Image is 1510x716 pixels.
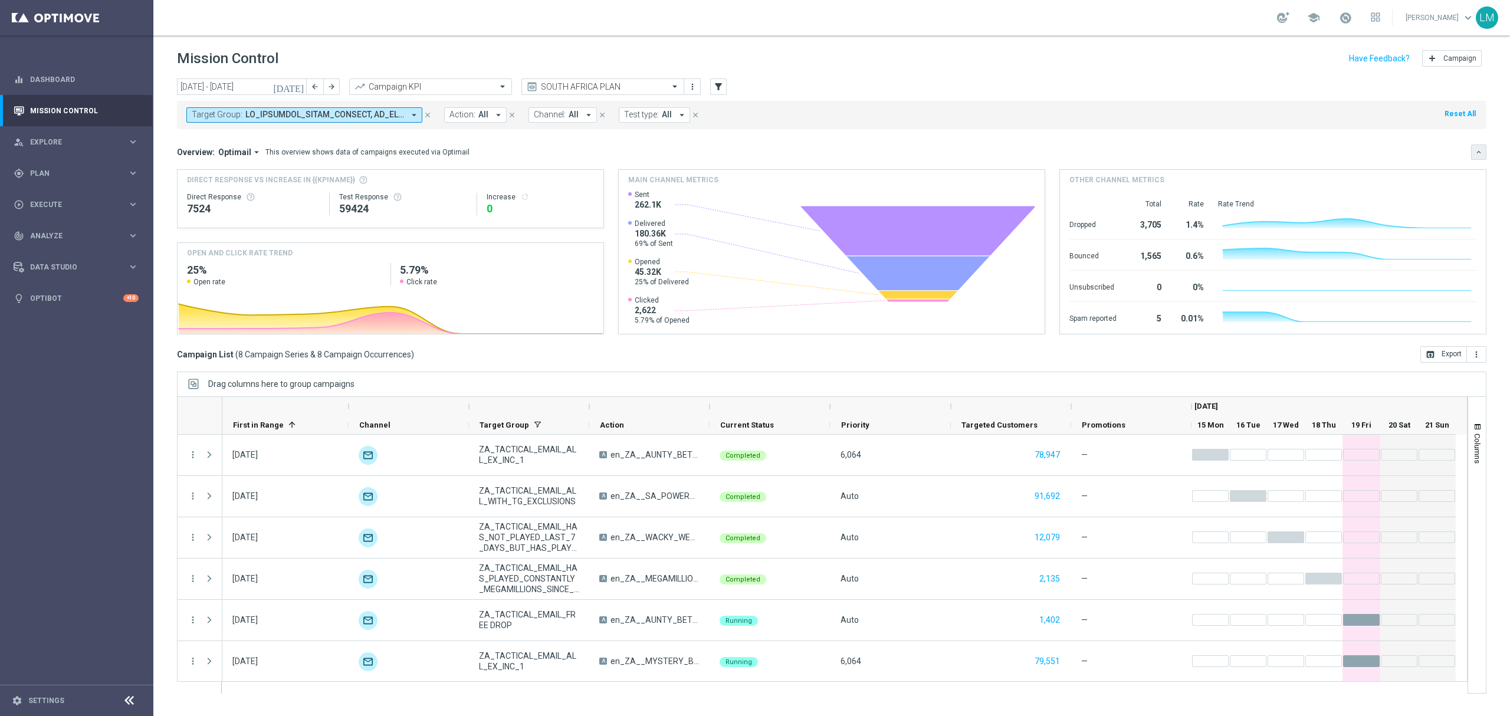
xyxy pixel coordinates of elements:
[1467,346,1486,363] button: more_vert
[177,50,278,67] h1: Mission Control
[599,451,607,458] span: A
[30,139,127,146] span: Explore
[691,111,700,119] i: close
[1475,148,1483,156] i: keyboard_arrow_down
[1081,449,1088,460] span: —
[599,492,607,500] span: A
[127,199,139,210] i: keyboard_arrow_right
[479,651,579,672] span: ZA_TACTICAL_EMAIL_ALL_EX_INC_1
[449,110,475,120] span: Action:
[359,570,377,589] img: Optimail
[1131,199,1161,209] div: Total
[359,487,377,506] div: Optimail
[273,81,305,92] i: [DATE]
[411,349,414,360] span: )
[1081,491,1088,501] span: —
[599,534,607,541] span: A
[720,615,758,626] colored-tag: Running
[1069,175,1164,185] h4: Other channel metrics
[14,95,139,126] div: Mission Control
[569,110,579,120] span: All
[1033,448,1061,462] button: 78,947
[13,106,139,116] button: Mission Control
[487,202,594,216] div: 0
[14,137,127,147] div: Explore
[1473,433,1482,464] span: Columns
[720,532,766,543] colored-tag: Completed
[13,294,139,303] div: lightbulb Optibot +10
[232,449,258,460] div: 15 Sep 2025, Monday
[1462,11,1475,24] span: keyboard_arrow_down
[1443,107,1477,120] button: Reset All
[359,421,390,429] span: Channel
[12,695,22,706] i: settings
[406,277,437,287] span: Click rate
[271,78,307,96] button: [DATE]
[726,658,752,666] span: Running
[307,78,323,95] button: arrow_back
[1069,214,1117,233] div: Dropped
[13,231,139,241] div: track_changes Analyze keyboard_arrow_right
[339,202,467,216] div: 59424
[177,147,215,157] h3: Overview:
[690,109,701,121] button: close
[841,421,869,429] span: Priority
[14,293,24,304] i: lightbulb
[188,491,198,501] button: more_vert
[635,277,689,287] span: 25% of Delivered
[479,521,579,553] span: ZA_TACTICAL_EMAIL_HAS_NOT_PLAYED_LAST_7_DAYS_BUT_HAS_PLAYED_THIS_MONTH
[1069,245,1117,264] div: Bounced
[359,528,377,547] div: Optimail
[13,200,139,209] div: play_circle_outline Execute keyboard_arrow_right
[1307,11,1320,24] span: school
[222,559,1456,600] div: Press SPACE to select this row.
[14,199,24,210] i: play_circle_outline
[13,137,139,147] button: person_search Explore keyboard_arrow_right
[409,110,419,120] i: arrow_drop_down
[1471,144,1486,160] button: keyboard_arrow_down
[610,615,700,625] span: en_ZA__AUNTY_BETSY_FREEBIE_DROP_3__EMT_ALL_EM_TAC_LT
[359,652,377,671] img: Optimail
[186,107,422,123] button: Target Group: LO_IPSUMDOL_SITAM_CONSECT, AD_ELITSEDD_EIUSM_TEMPORI_UTLABOREE_DOLOR 4_MAGN_ALIQ, E...
[424,111,432,119] i: close
[1176,308,1204,327] div: 0.01%
[193,277,225,287] span: Open rate
[1197,421,1224,429] span: 15 Mon
[1472,350,1481,359] i: more_vert
[232,656,258,666] div: 19 Sep 2025, Friday
[222,641,1456,682] div: Press SPACE to select this row.
[1033,530,1061,545] button: 12,079
[422,109,433,121] button: close
[1131,214,1161,233] div: 3,705
[354,81,366,93] i: trending_up
[599,575,607,582] span: A
[1476,6,1498,29] div: LM
[610,573,700,584] span: en_ZA__MEGAMILLIONS_GAMES_XSELL__EMT_ALL_EM_TAC_LT
[238,349,411,360] span: 8 Campaign Series & 8 Campaign Occurrences
[188,656,198,666] button: more_vert
[127,136,139,147] i: keyboard_arrow_right
[14,168,24,179] i: gps_fixed
[479,563,579,595] span: ZA_TACTICAL_EMAIL_HAS_PLAYED_CONSTANTLY_MEGAMILLIONS_SINCE_CHANGE
[597,109,608,121] button: close
[359,611,377,630] div: Optimail
[444,107,507,123] button: Action: All arrow_drop_down
[526,81,538,93] i: preview
[187,202,320,216] div: 7524
[222,476,1456,517] div: Press SPACE to select this row.
[215,147,265,157] button: Optimail arrow_drop_down
[188,449,198,460] i: more_vert
[599,616,607,623] span: A
[1425,421,1449,429] span: 21 Sun
[720,421,774,429] span: Current Status
[232,532,258,543] div: 17 Sep 2025, Wednesday
[359,446,377,465] img: Optimail
[14,168,127,179] div: Plan
[1081,656,1088,666] span: —
[349,78,512,95] ng-select: Campaign KPI
[178,559,222,600] div: Press SPACE to select this row.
